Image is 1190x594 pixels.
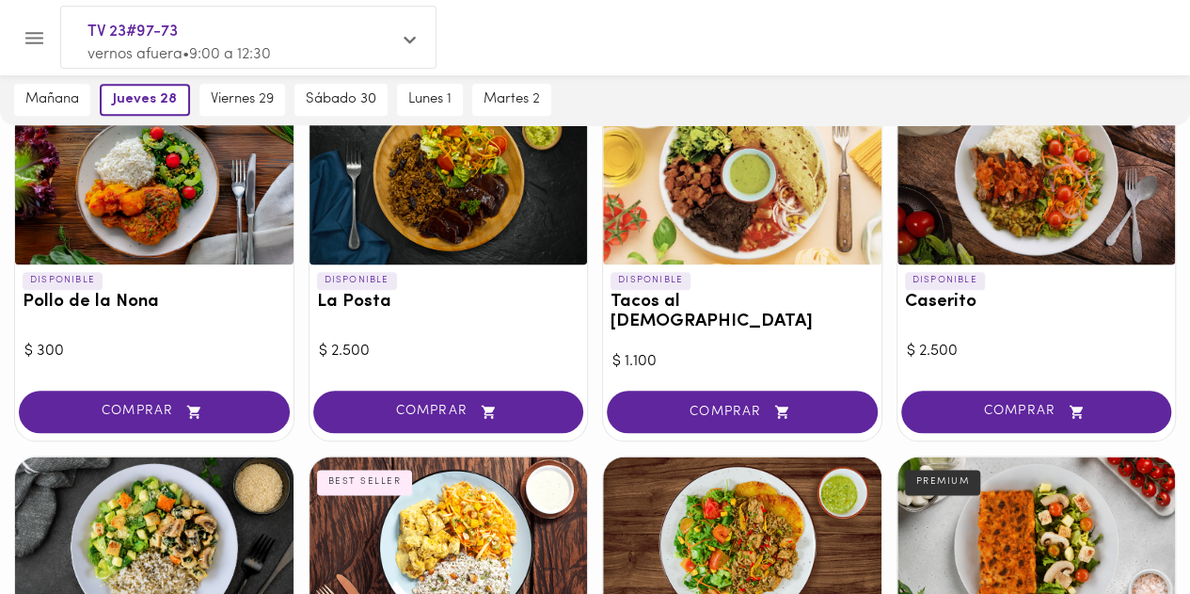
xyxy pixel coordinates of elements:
div: Tacos al Pastor [603,86,881,265]
span: lunes 1 [408,91,452,108]
p: DISPONIBLE [23,272,103,289]
div: Caserito [897,86,1176,265]
span: viernes 29 [211,91,274,108]
button: COMPRAR [901,391,1172,433]
button: viernes 29 [199,84,285,116]
span: martes 2 [484,91,540,108]
span: COMPRAR [630,404,854,420]
span: vernos afuera • 9:00 a 12:30 [87,47,271,62]
h3: Tacos al [DEMOGRAPHIC_DATA] [611,293,874,332]
div: BEST SELLER [317,470,413,494]
span: sábado 30 [306,91,376,108]
p: DISPONIBLE [905,272,985,289]
div: $ 300 [24,341,284,362]
span: COMPRAR [42,404,266,420]
span: COMPRAR [337,404,561,420]
h3: Caserito [905,293,1168,313]
h3: La Posta [317,293,580,313]
h3: Pollo de la Nona [23,293,286,313]
button: COMPRAR [313,391,584,433]
button: COMPRAR [607,391,878,433]
button: jueves 28 [100,84,190,116]
button: lunes 1 [397,84,463,116]
div: PREMIUM [905,470,981,494]
button: martes 2 [472,84,551,116]
button: Menu [11,15,57,61]
button: COMPRAR [19,391,290,433]
div: Pollo de la Nona [15,86,294,265]
p: DISPONIBLE [317,272,397,289]
span: TV 23#97-73 [87,20,390,44]
iframe: Messagebird Livechat Widget [1081,485,1171,575]
button: sábado 30 [294,84,388,116]
div: La Posta [309,86,588,265]
div: $ 2.500 [907,341,1166,362]
p: DISPONIBLE [611,272,690,289]
button: mañana [14,84,90,116]
div: $ 2.500 [319,341,579,362]
span: jueves 28 [113,91,177,108]
div: $ 1.100 [612,351,872,373]
span: COMPRAR [925,404,1149,420]
span: mañana [25,91,79,108]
